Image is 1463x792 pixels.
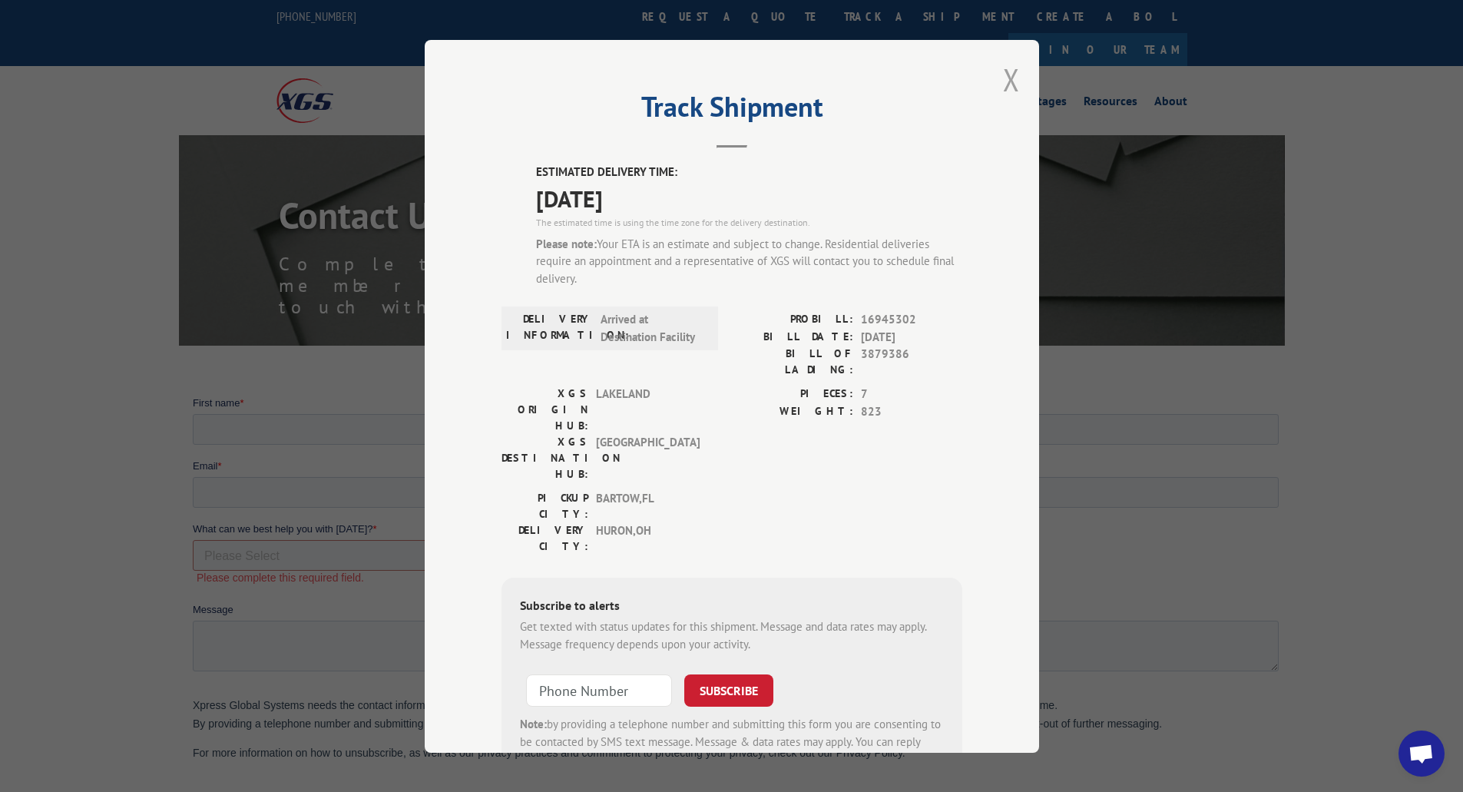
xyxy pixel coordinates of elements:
[550,172,560,182] input: Contact by Phone
[536,181,962,215] span: [DATE]
[601,311,704,346] span: Arrived at Destination Facility
[596,522,700,555] span: HURON , OH
[520,596,944,618] div: Subscribe to alerts
[861,328,962,346] span: [DATE]
[546,65,611,76] span: Phone number
[861,386,962,403] span: 7
[596,434,700,482] span: [GEOGRAPHIC_DATA]
[596,490,700,522] span: BARTOW , FL
[732,386,853,403] label: PIECES:
[861,346,962,378] span: 3879386
[732,328,853,346] label: BILL DATE:
[546,128,632,139] span: Contact Preference
[546,2,593,13] span: Last name
[550,151,560,161] input: Contact by Email
[501,490,588,522] label: PICKUP CITY:
[506,311,593,346] label: DELIVERY INFORMATION:
[861,403,962,420] span: 823
[564,152,639,164] span: Contact by Email
[536,164,962,181] label: ESTIMATED DELIVERY TIME:
[596,386,700,434] span: LAKELAND
[520,716,944,768] div: by providing a telephone number and submitting this form you are consenting to be contacted by SM...
[732,403,853,420] label: WEIGHT:
[732,311,853,329] label: PROBILL:
[501,434,588,482] label: XGS DESTINATION HUB:
[520,717,547,731] strong: Note:
[501,96,962,125] h2: Track Shipment
[526,674,672,707] input: Phone Number
[536,235,962,287] div: Your ETA is an estimate and subject to change. Residential deliveries require an appointment and ...
[501,522,588,555] label: DELIVERY CITY:
[564,173,643,184] span: Contact by Phone
[520,618,944,653] div: Get texted with status updates for this shipment. Message and data rates may apply. Message frequ...
[1398,731,1445,777] div: Open chat
[501,386,588,434] label: XGS ORIGIN HUB:
[536,215,962,229] div: The estimated time is using the time zone for the delivery destination.
[4,175,546,189] label: Please complete this required field.
[861,311,962,329] span: 16945302
[732,346,853,378] label: BILL OF LADING:
[684,674,773,707] button: SUBSCRIBE
[1003,59,1020,100] button: Close modal
[536,236,597,250] strong: Please note:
